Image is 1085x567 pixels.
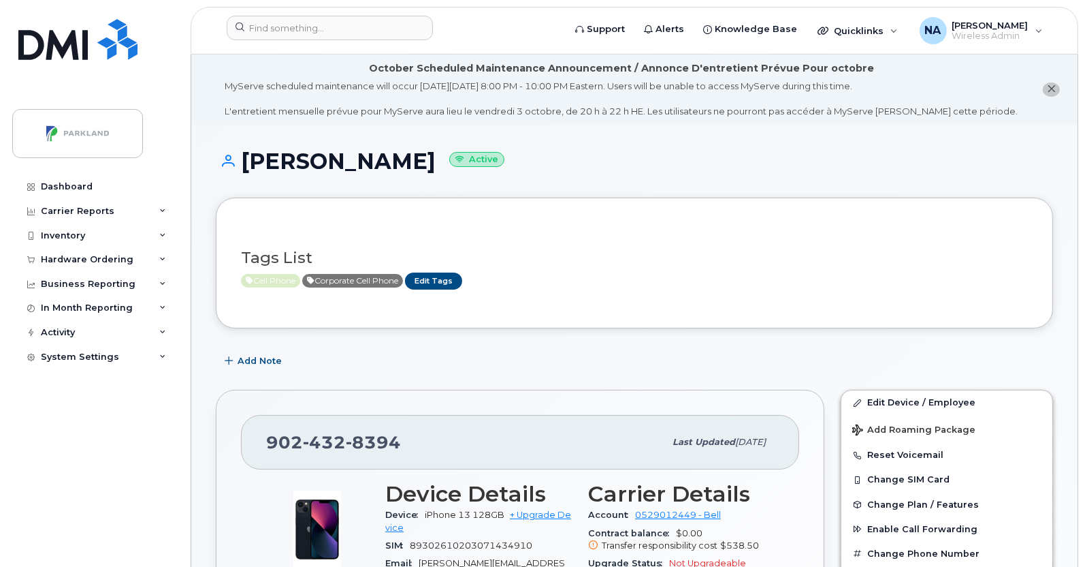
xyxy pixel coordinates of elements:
span: Contract balance [588,528,676,538]
span: $538.50 [720,540,759,551]
h3: Tags List [241,249,1028,266]
span: [DATE] [735,437,766,447]
span: Transfer responsibility cost [602,540,717,551]
button: Change SIM Card [841,468,1052,492]
button: Change Plan / Features [841,493,1052,517]
a: + Upgrade Device [385,510,571,532]
span: 8394 [346,432,401,453]
div: October Scheduled Maintenance Announcement / Annonce D'entretient Prévue Pour octobre [369,61,874,76]
span: Last updated [673,437,735,447]
a: Edit Tags [405,273,462,290]
button: Reset Voicemail [841,443,1052,468]
span: 432 [303,432,346,453]
span: Active [302,274,403,288]
h3: Device Details [385,482,572,506]
span: Add Note [238,354,282,367]
span: Device [385,510,425,520]
button: close notification [1043,82,1060,97]
span: iPhone 13 128GB [425,510,504,520]
h1: [PERSON_NAME] [216,149,1053,173]
span: Account [588,510,635,520]
span: SIM [385,540,410,551]
span: 89302610203071434910 [410,540,532,551]
button: Change Phone Number [841,542,1052,566]
span: Add Roaming Package [852,425,975,438]
small: Active [449,152,504,168]
span: 902 [266,432,401,453]
a: 0529012449 - Bell [635,510,721,520]
button: Enable Call Forwarding [841,517,1052,542]
span: Active [241,274,300,288]
button: Add Note [216,349,293,373]
div: MyServe scheduled maintenance will occur [DATE][DATE] 8:00 PM - 10:00 PM Eastern. Users will be u... [225,80,1018,118]
span: $0.00 [588,528,775,553]
h3: Carrier Details [588,482,775,506]
button: Add Roaming Package [841,415,1052,443]
span: Change Plan / Features [867,500,979,510]
a: Edit Device / Employee [841,390,1052,415]
span: Enable Call Forwarding [867,524,977,534]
